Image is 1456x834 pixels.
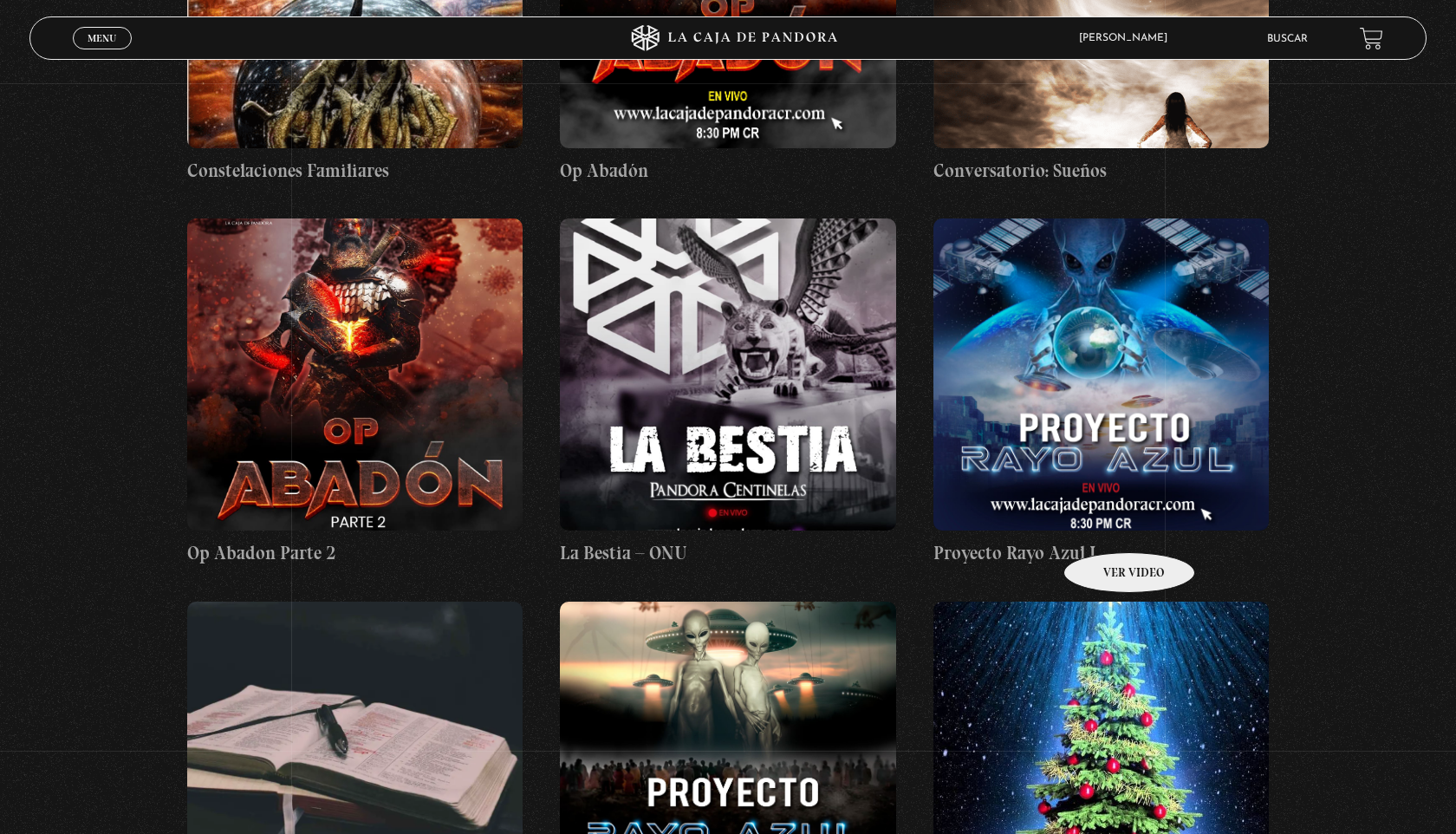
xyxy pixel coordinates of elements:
[187,218,523,567] a: Op Abadon Parte 2
[1360,27,1383,50] a: View your shopping cart
[560,157,895,185] h4: Op Abadón
[933,539,1269,567] h4: Proyecto Rayo Azul I
[1070,33,1185,43] span: [PERSON_NAME]
[933,157,1269,185] h4: Conversatorio: Sueños
[88,33,116,43] span: Menu
[82,48,123,60] span: Cerrar
[560,539,895,567] h4: La Bestia – ONU
[1267,34,1308,44] a: Buscar
[560,218,895,567] a: La Bestia – ONU
[187,157,523,185] h4: Constelaciones Familiares
[933,218,1269,567] a: Proyecto Rayo Azul I
[187,539,523,567] h4: Op Abadon Parte 2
